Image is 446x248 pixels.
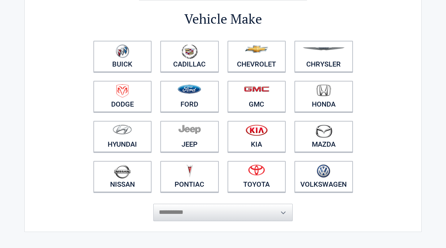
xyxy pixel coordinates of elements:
a: GMC [228,81,286,112]
a: Jeep [160,121,219,152]
img: hyundai [113,124,132,134]
img: pontiac [186,164,193,178]
img: dodge [116,84,129,98]
a: Chevrolet [228,41,286,72]
a: Chrysler [294,41,353,72]
img: jeep [178,124,201,134]
img: honda [316,84,331,96]
a: Buick [93,41,152,72]
a: Toyota [228,161,286,192]
a: Honda [294,81,353,112]
img: mazda [315,124,332,138]
img: chevrolet [245,45,268,53]
img: ford [178,85,201,94]
img: nissan [114,164,131,179]
img: buick [116,44,129,58]
h2: Vehicle Make [89,10,357,28]
img: toyota [248,164,265,176]
a: Nissan [93,161,152,192]
a: Pontiac [160,161,219,192]
img: chrysler [302,47,345,51]
a: Volkswagen [294,161,353,192]
a: Dodge [93,81,152,112]
img: gmc [244,86,269,92]
a: Mazda [294,121,353,152]
a: Kia [228,121,286,152]
a: Hyundai [93,121,152,152]
img: cadillac [182,44,198,59]
img: kia [246,124,268,136]
img: volkswagen [317,164,330,178]
a: Ford [160,81,219,112]
a: Cadillac [160,41,219,72]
